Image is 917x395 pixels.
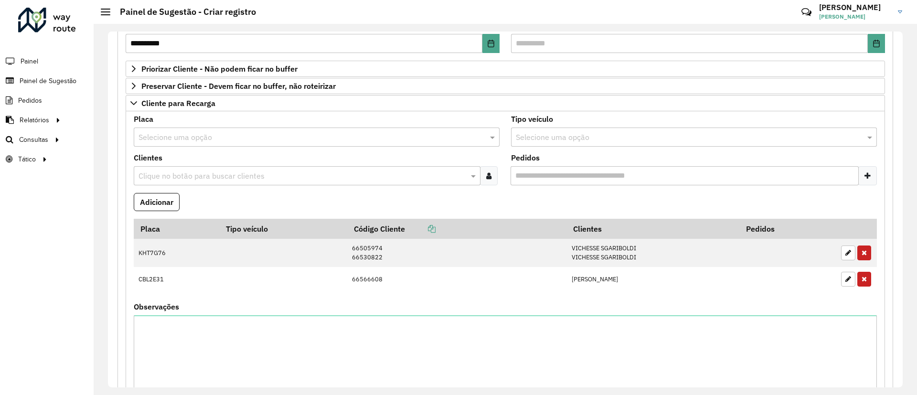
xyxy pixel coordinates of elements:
[134,152,162,163] label: Clientes
[141,82,336,90] span: Preservar Cliente - Devem ficar no buffer, não roteirizar
[405,224,436,234] a: Copiar
[110,7,256,17] h2: Painel de Sugestão - Criar registro
[220,219,347,239] th: Tipo veículo
[18,96,42,106] span: Pedidos
[126,78,885,94] a: Preservar Cliente - Devem ficar no buffer, não roteirizar
[796,2,817,22] a: Contato Rápido
[347,219,567,239] th: Código Cliente
[19,135,48,145] span: Consultas
[134,239,220,267] td: KHT7G76
[511,113,553,125] label: Tipo veículo
[21,56,38,66] span: Painel
[134,267,220,292] td: CBL2E31
[567,267,739,292] td: [PERSON_NAME]
[567,239,739,267] td: VICHESSE SGARIBOLDI VICHESSE SGARIBOLDI
[134,301,179,312] label: Observações
[141,99,215,107] span: Cliente para Recarga
[819,3,891,12] h3: [PERSON_NAME]
[18,154,36,164] span: Tático
[868,34,885,53] button: Choose Date
[134,193,180,211] button: Adicionar
[134,113,153,125] label: Placa
[347,239,567,267] td: 66505974 66530822
[482,34,500,53] button: Choose Date
[567,219,739,239] th: Clientes
[126,61,885,77] a: Priorizar Cliente - Não podem ficar no buffer
[347,267,567,292] td: 66566608
[20,76,76,86] span: Painel de Sugestão
[134,219,220,239] th: Placa
[511,152,540,163] label: Pedidos
[141,65,298,73] span: Priorizar Cliente - Não podem ficar no buffer
[20,115,49,125] span: Relatórios
[739,219,836,239] th: Pedidos
[126,95,885,111] a: Cliente para Recarga
[819,12,891,21] span: [PERSON_NAME]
